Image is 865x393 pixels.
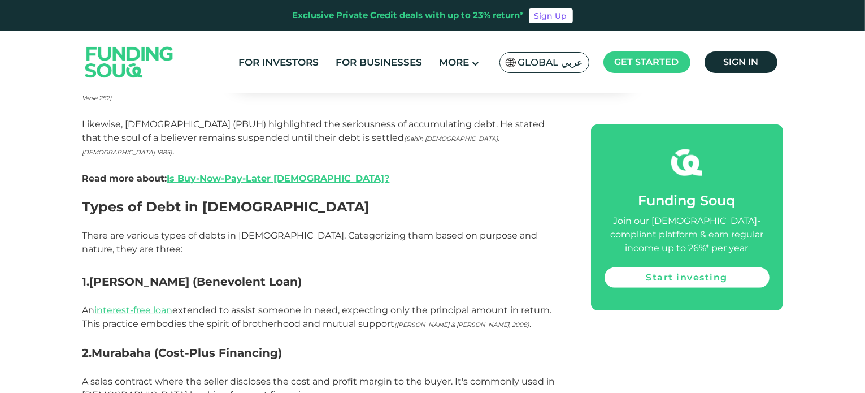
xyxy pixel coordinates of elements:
[90,275,302,288] strong: [PERSON_NAME] (Benevolent Loan)
[236,53,321,72] a: For Investors
[82,173,390,184] strong: Read more about:
[506,58,516,67] img: SA Flag
[605,267,770,288] a: Start investing
[82,290,566,344] p: An extended to assist someone in need, expecting only the principal amount in return. This practi...
[82,199,566,215] h2: Types of Debt in [DEMOGRAPHIC_DATA]
[293,9,524,22] div: Exclusive Private Credit deals with up to 23% return*
[333,53,425,72] a: For Businesses
[529,8,573,23] a: Sign Up
[439,57,469,68] span: More
[74,33,185,90] img: Logo
[395,321,530,329] span: ([PERSON_NAME] & [PERSON_NAME], 2008)
[723,57,758,67] span: Sign in
[705,51,777,73] a: Sign in
[167,173,390,184] a: Is Buy-Now-Pay-Later [DEMOGRAPHIC_DATA]?
[95,305,173,316] a: interest-free loan
[605,214,770,255] div: Join our [DEMOGRAPHIC_DATA]-compliant platform & earn regular income up to 26%* per year
[82,344,566,361] h3: 2.
[518,56,583,69] span: Global عربي
[671,147,702,178] img: fsicon
[82,229,566,256] p: There are various types of debts in [DEMOGRAPHIC_DATA]. Categorizing them based on purpose and na...
[638,192,736,209] span: Funding Souq
[82,104,566,199] p: Likewise, [DEMOGRAPHIC_DATA] (PBUH) highlighted the seriousness of accumulating debt. He stated t...
[92,346,282,360] strong: Murabaha (Cost-Plus Financing)
[615,57,679,67] span: Get started
[82,256,566,290] h3: 1.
